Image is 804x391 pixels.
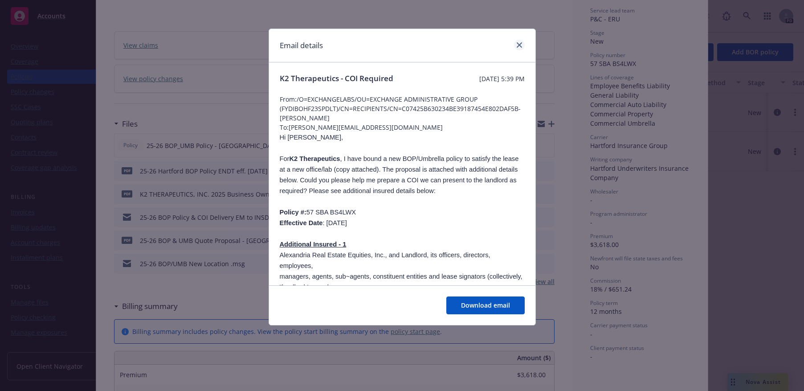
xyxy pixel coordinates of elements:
[280,209,306,216] span: Policy #:
[280,241,347,248] span: Additional Insured - 1
[280,155,519,194] span: For , I have bound a new BOP/Umbrella policy to satisfy the lease at a new office/lab (copy attac...
[280,219,323,226] span: Effective Date
[280,251,490,269] span: Alexandria Real Estate Equities, Inc., and Landlord, its officers, directors, employees,
[306,209,356,216] span: 57 SBA BS4LWX
[280,273,522,291] span: managers, agents, sub~agents, constituent entities and lease signators (collectively, "landlord I...
[280,134,343,141] span: Hi [PERSON_NAME],
[289,155,340,162] b: K2 Therapeutics
[322,219,347,226] span: : [DATE]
